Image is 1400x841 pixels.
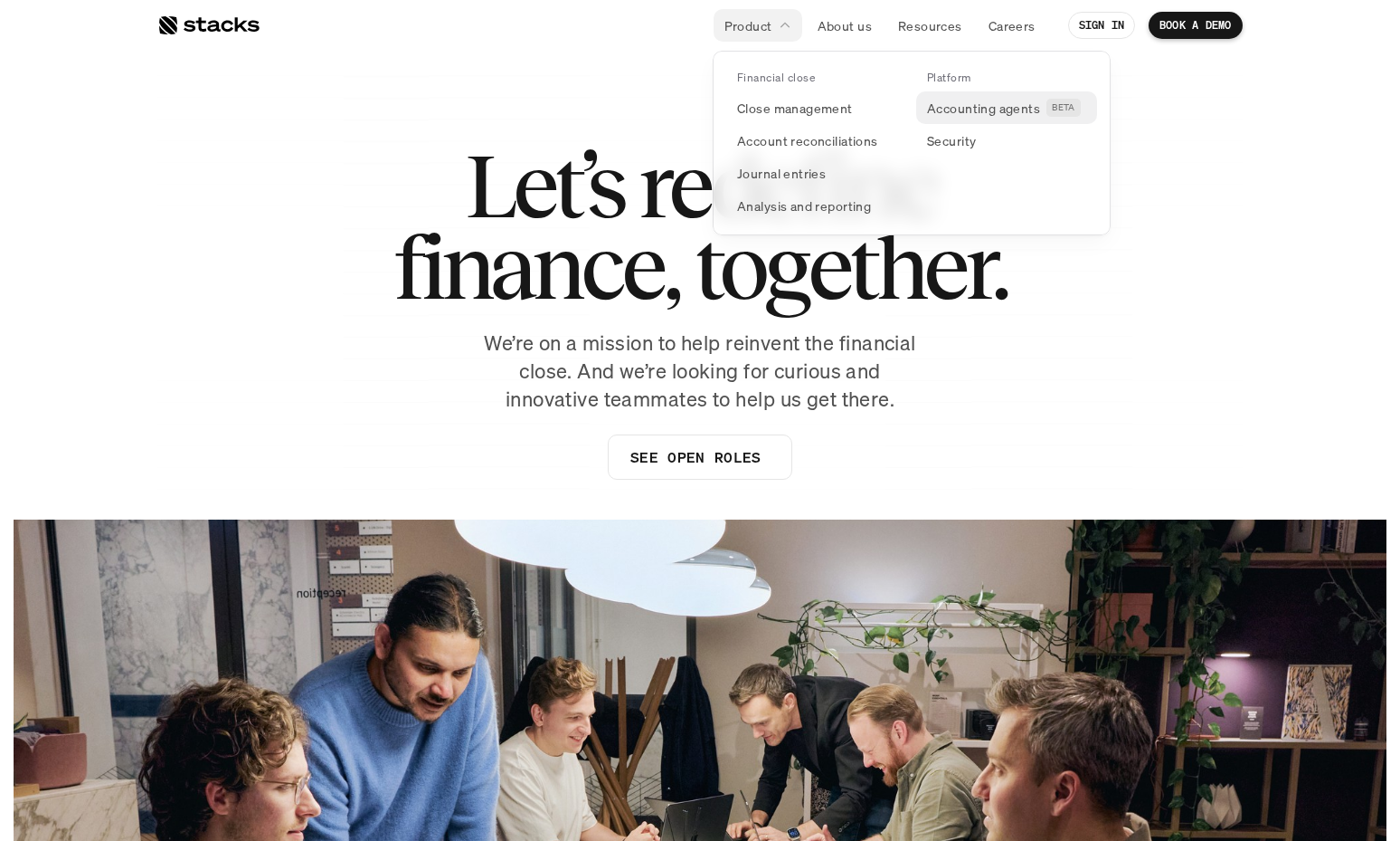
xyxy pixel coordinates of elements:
[737,99,853,118] p: Close management
[474,330,926,413] p: We’re on a mission to help reinvent the financial close. And we’re looking for curious and innova...
[1052,102,1075,113] h2: BETA
[630,444,761,471] p: SEE OPEN ROLES
[916,91,1097,124] a: Accounting agentsBETA
[1159,19,1232,32] p: BOOK A DEMO
[737,196,871,215] p: Analysis and reporting
[726,189,907,222] a: Analysis and reporting
[927,72,971,84] p: Platform
[726,91,907,124] a: Close management
[726,124,907,157] a: Account reconciliations
[989,16,1036,35] p: Careers
[916,124,1097,157] a: Security
[1149,12,1243,39] a: BOOK A DEMO
[737,164,826,183] p: Journal entries
[927,99,1040,118] p: Accounting agents
[887,9,973,42] a: Resources
[1068,12,1136,39] a: SIGN IN
[807,9,883,42] a: About us
[818,16,872,35] p: About us
[737,131,878,150] p: Account reconciliations
[608,435,792,480] a: SEE OPEN ROLES
[737,72,815,84] p: Financial close
[393,145,1007,308] h1: Let’s redefine finance, together.
[898,16,962,35] p: Resources
[1079,19,1125,32] p: SIGN IN
[978,9,1046,42] a: Careers
[927,131,976,150] p: Security
[726,157,907,189] a: Journal entries
[724,16,772,35] p: Product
